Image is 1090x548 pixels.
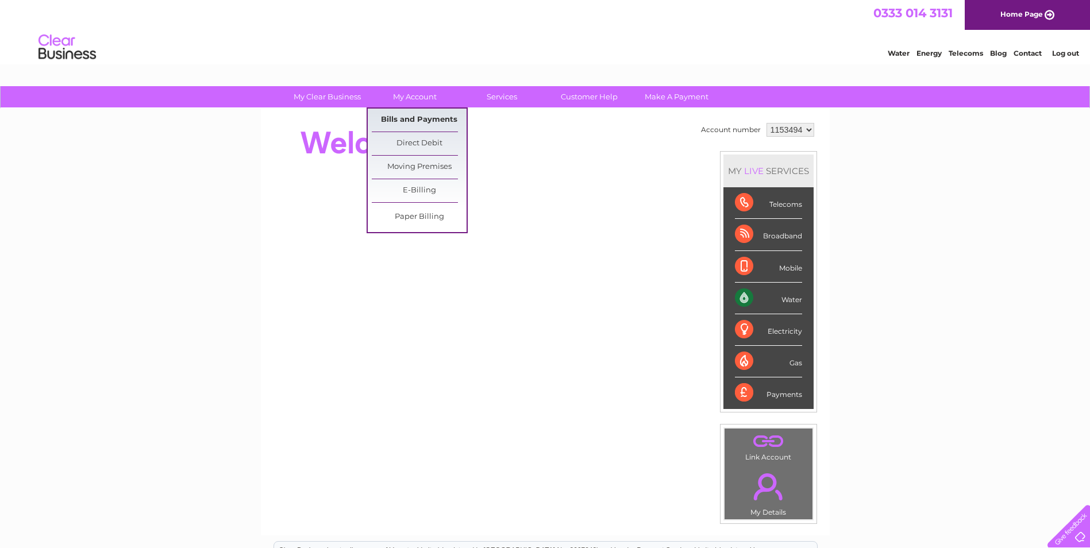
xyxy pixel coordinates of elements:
[735,187,802,219] div: Telecoms
[1052,49,1079,57] a: Log out
[280,86,375,107] a: My Clear Business
[367,86,462,107] a: My Account
[372,109,467,132] a: Bills and Payments
[372,156,467,179] a: Moving Premises
[990,49,1007,57] a: Blog
[542,86,637,107] a: Customer Help
[916,49,942,57] a: Energy
[735,314,802,346] div: Electricity
[735,283,802,314] div: Water
[274,6,817,56] div: Clear Business is a trading name of Verastar Limited (registered in [GEOGRAPHIC_DATA] No. 3667643...
[735,251,802,283] div: Mobile
[873,6,953,20] a: 0333 014 3131
[735,219,802,250] div: Broadband
[38,30,97,65] img: logo.png
[372,179,467,202] a: E-Billing
[629,86,724,107] a: Make A Payment
[372,206,467,229] a: Paper Billing
[735,377,802,408] div: Payments
[1014,49,1042,57] a: Contact
[949,49,983,57] a: Telecoms
[724,464,813,520] td: My Details
[455,86,549,107] a: Services
[724,428,813,464] td: Link Account
[888,49,910,57] a: Water
[698,120,764,140] td: Account number
[727,466,810,507] a: .
[723,155,814,187] div: MY SERVICES
[372,132,467,155] a: Direct Debit
[727,431,810,451] a: .
[735,346,802,377] div: Gas
[742,165,766,176] div: LIVE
